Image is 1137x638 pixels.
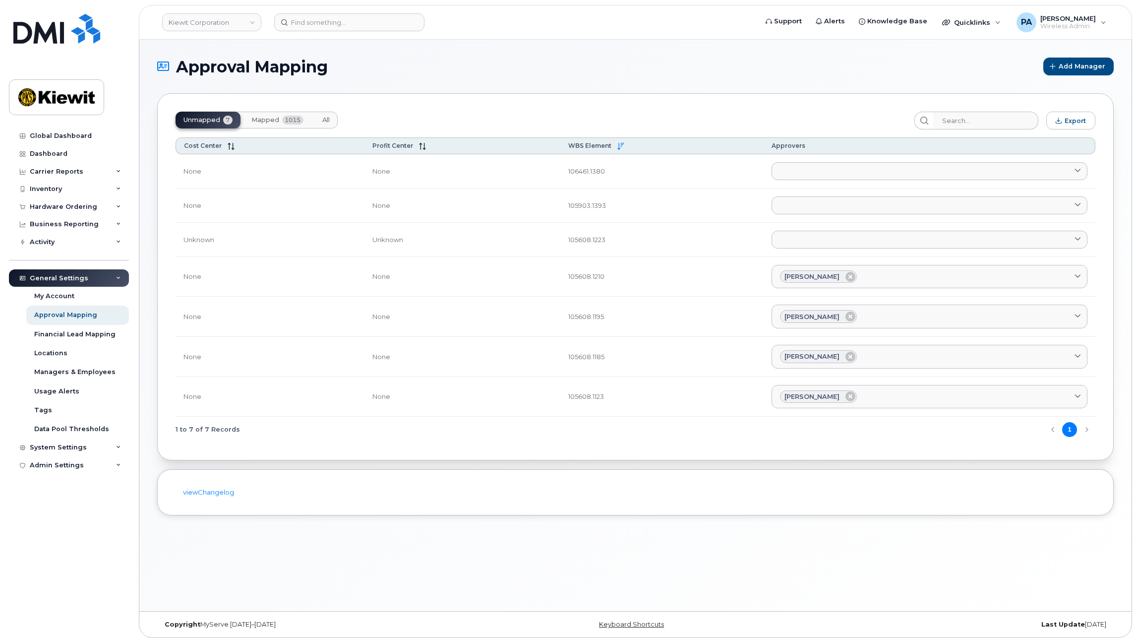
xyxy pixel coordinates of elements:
[176,154,364,189] td: None
[772,142,805,149] span: Approvers
[176,189,364,223] td: None
[1065,117,1086,125] span: Export
[1059,62,1105,71] span: Add Manager
[784,272,839,281] span: [PERSON_NAME]
[364,297,560,337] td: None
[176,58,328,75] span: Approval Mapping
[560,297,763,337] td: 105608.1195
[568,142,611,149] span: WBS Element
[795,621,1114,629] div: [DATE]
[183,488,234,496] a: viewChangelog
[176,422,240,437] span: 1 to 7 of 7 Records
[784,312,839,321] span: [PERSON_NAME]
[933,112,1038,129] input: Search...
[784,392,839,401] span: [PERSON_NAME]
[560,154,763,189] td: 106461.1380
[560,377,763,417] td: 105608.1123
[364,154,560,189] td: None
[772,305,1087,328] a: [PERSON_NAME]
[1046,112,1095,129] button: Export
[372,142,413,149] span: Profit Center
[364,337,560,377] td: None
[176,377,364,417] td: None
[282,116,303,125] span: 1015
[1041,621,1085,628] strong: Last Update
[251,116,279,124] span: Mapped
[364,189,560,223] td: None
[176,257,364,297] td: None
[176,223,364,257] td: Unknown
[560,337,763,377] td: 105608.1185
[560,223,763,257] td: 105608.1223
[176,297,364,337] td: None
[560,257,763,297] td: 105608.1210
[165,621,200,628] strong: Copyright
[772,345,1087,369] a: [PERSON_NAME]
[1062,422,1077,437] button: Page 1
[1094,595,1130,631] iframe: Messenger Launcher
[322,116,330,124] span: All
[599,621,664,628] a: Keyboard Shortcuts
[1043,58,1114,75] button: Add Manager
[560,189,763,223] td: 105903.1393
[157,621,476,629] div: MyServe [DATE]–[DATE]
[772,385,1087,409] a: [PERSON_NAME]
[176,337,364,377] td: None
[364,257,560,297] td: None
[784,352,839,361] span: [PERSON_NAME]
[364,223,560,257] td: Unknown
[772,265,1087,289] a: [PERSON_NAME]
[184,142,222,149] span: Cost Center
[364,377,560,417] td: None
